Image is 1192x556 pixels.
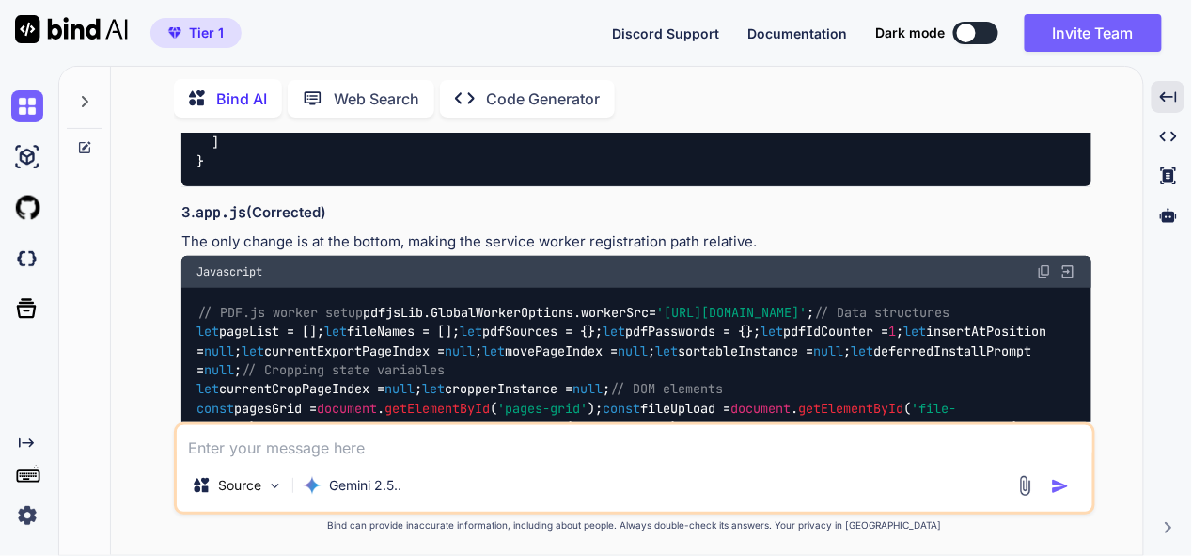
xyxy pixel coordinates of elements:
[761,323,783,340] span: let
[264,419,302,436] span: const
[1059,263,1076,280] img: Open in Browser
[875,24,946,42] span: Dark mode
[204,342,234,359] span: null
[851,342,873,359] span: let
[431,304,574,321] span: GlobalWorkerOptions
[384,400,490,417] span: getElementById
[798,400,903,417] span: getElementById
[747,25,847,41] span: Documentation
[303,476,322,495] img: Gemini 2.5 Pro
[460,419,565,436] span: getElementById
[216,87,267,110] p: Bind AI
[618,342,648,359] span: null
[11,90,43,122] img: chat
[11,243,43,275] img: darkCloudIdeIcon
[181,231,1091,253] p: The only change is at the bottom, making the service worker registration path relative.
[422,381,445,398] span: let
[334,87,419,110] p: Web Search
[212,134,219,151] span: ]
[582,304,650,321] span: workerSrc
[603,323,625,340] span: let
[603,400,640,417] span: const
[888,323,896,340] span: 1
[242,361,445,378] span: // Cropping state variables
[198,304,364,321] span: // PDF.js worker setup
[174,518,1095,532] p: Bind can provide inaccurate information, including about people. Always double-check its answers....
[196,153,204,170] span: }
[11,192,43,224] img: githubLight
[204,361,234,378] span: null
[181,202,1091,224] h3: 3. (Corrected)
[11,500,43,532] img: settings
[196,203,246,222] code: app.js
[572,381,603,398] span: null
[482,342,505,359] span: let
[1037,264,1052,279] img: copy
[655,342,678,359] span: let
[730,400,791,417] span: document
[815,304,950,321] span: // Data structures
[324,323,347,340] span: let
[1025,14,1162,52] button: Invite Team
[150,18,242,48] button: premiumTier 1
[196,264,262,279] span: Javascript
[903,419,1009,436] span: getElementById
[813,342,843,359] span: null
[267,478,283,494] img: Pick Models
[1051,477,1070,496] img: icon
[218,476,261,495] p: Source
[329,476,401,495] p: Gemini 2.5..
[189,24,224,42] span: Tier 1
[572,419,670,436] span: 'pages-count'
[497,400,588,417] span: 'pages-grid'
[242,342,264,359] span: let
[196,400,234,417] span: const
[486,87,600,110] p: Code Generator
[903,323,926,340] span: let
[11,141,43,173] img: ai-studio
[196,323,219,340] span: let
[612,25,719,41] span: Discord Support
[317,400,377,417] span: document
[1014,475,1036,497] img: attachment
[168,27,181,39] img: premium
[836,419,896,436] span: document
[612,24,719,43] button: Discord Support
[196,400,956,436] span: 'file-upload'
[685,419,723,436] span: const
[445,342,475,359] span: null
[384,381,415,398] span: null
[15,15,128,43] img: Bind AI
[610,381,723,398] span: // DOM elements
[392,419,452,436] span: document
[196,381,219,398] span: let
[747,24,847,43] button: Documentation
[460,323,482,340] span: let
[657,304,808,321] span: '[URL][DOMAIN_NAME]'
